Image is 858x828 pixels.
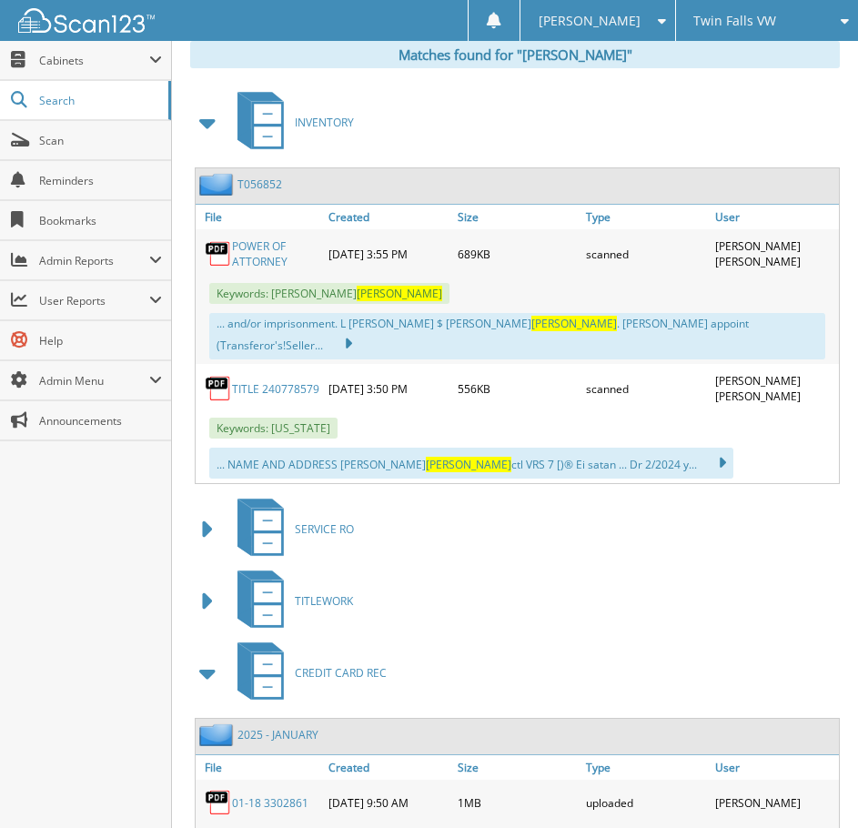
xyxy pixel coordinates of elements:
[39,173,162,188] span: Reminders
[711,369,839,409] div: [PERSON_NAME] [PERSON_NAME]
[237,727,318,742] a: 2025 - JANUARY
[581,205,710,229] a: Type
[324,369,452,409] div: [DATE] 3:50 PM
[295,593,353,609] span: TITLEWORK
[581,755,710,780] a: Type
[209,313,825,359] div: ... and/or imprisonment. L [PERSON_NAME] $ [PERSON_NAME] . [PERSON_NAME] appoint (Transferor's!Se...
[232,381,319,397] a: TITLE 240778579
[295,115,354,130] span: INVENTORY
[205,789,232,816] img: PDF.png
[205,240,232,268] img: PDF.png
[39,413,162,429] span: Announcements
[711,234,839,274] div: [PERSON_NAME] [PERSON_NAME]
[39,293,149,308] span: User Reports
[227,565,353,637] a: TITLEWORK
[232,238,319,269] a: POWER OF ATTORNEY
[205,375,232,402] img: PDF.png
[39,213,162,228] span: Bookmarks
[227,493,354,565] a: SERVICE RO
[711,784,839,821] div: [PERSON_NAME]
[227,637,387,709] a: CREDIT CARD REC
[227,86,354,158] a: INVENTORY
[39,333,162,348] span: Help
[39,373,149,389] span: Admin Menu
[199,173,237,196] img: folder2.png
[357,286,442,301] span: [PERSON_NAME]
[711,755,839,780] a: User
[209,418,338,439] span: Keywords: [US_STATE]
[232,795,308,811] a: 01-18 3302861
[693,15,776,26] span: Twin Falls VW
[581,784,710,821] div: uploaded
[39,253,149,268] span: Admin Reports
[209,448,733,479] div: ... NAME AND ADDRESS [PERSON_NAME] ctl VRS 7 [)® Ei satan ... Dr 2/2024 y...
[39,93,159,108] span: Search
[324,755,452,780] a: Created
[295,665,387,681] span: CREDIT CARD REC
[539,15,641,26] span: [PERSON_NAME]
[324,784,452,821] div: [DATE] 9:50 AM
[18,8,155,33] img: scan123-logo-white.svg
[453,205,581,229] a: Size
[581,234,710,274] div: scanned
[190,41,840,68] div: Matches found for "[PERSON_NAME]"
[39,53,149,68] span: Cabinets
[453,369,581,409] div: 556KB
[237,177,282,192] a: T056852
[324,234,452,274] div: [DATE] 3:55 PM
[581,369,710,409] div: scanned
[295,521,354,537] span: SERVICE RO
[196,755,324,780] a: File
[711,205,839,229] a: User
[531,316,617,331] span: [PERSON_NAME]
[767,741,858,828] iframe: Chat Widget
[209,283,449,304] span: Keywords: [PERSON_NAME]
[453,784,581,821] div: 1MB
[453,234,581,274] div: 689KB
[196,205,324,229] a: File
[199,723,237,746] img: folder2.png
[453,755,581,780] a: Size
[39,133,162,148] span: Scan
[426,457,511,472] span: [PERSON_NAME]
[324,205,452,229] a: Created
